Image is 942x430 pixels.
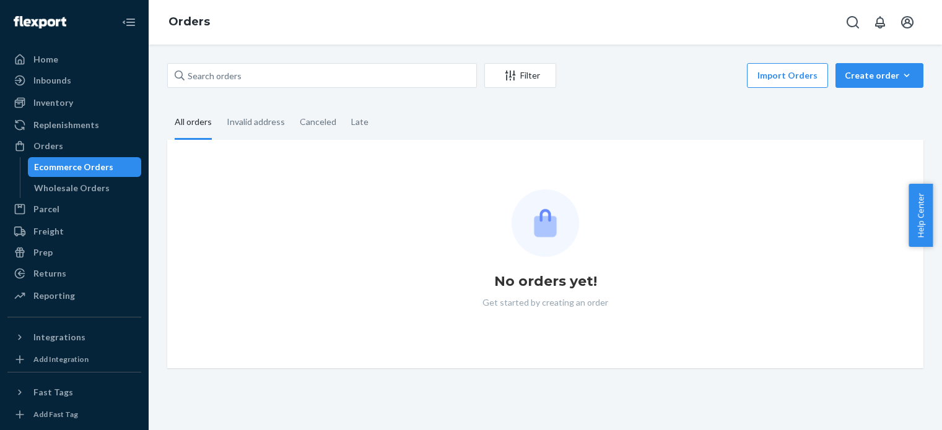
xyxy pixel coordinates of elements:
[747,63,828,88] button: Import Orders
[7,286,141,306] a: Reporting
[28,157,142,177] a: Ecommerce Orders
[494,272,597,291] h1: No orders yet!
[33,290,75,302] div: Reporting
[835,63,923,88] button: Create order
[845,69,914,82] div: Create order
[512,189,579,257] img: Empty list
[14,16,66,28] img: Flexport logo
[33,97,73,109] div: Inventory
[227,106,285,138] div: Invalid address
[7,199,141,219] a: Parcel
[7,352,141,367] a: Add Integration
[33,74,71,87] div: Inbounds
[482,296,608,309] p: Get started by creating an order
[868,10,892,35] button: Open notifications
[7,407,141,422] a: Add Fast Tag
[175,106,212,140] div: All orders
[159,4,220,40] ol: breadcrumbs
[33,386,73,398] div: Fast Tags
[7,49,141,69] a: Home
[33,409,78,419] div: Add Fast Tag
[116,10,141,35] button: Close Navigation
[909,184,933,247] button: Help Center
[7,115,141,135] a: Replenishments
[840,10,865,35] button: Open Search Box
[33,267,66,280] div: Returns
[7,382,141,402] button: Fast Tags
[33,246,53,259] div: Prep
[7,264,141,283] a: Returns
[34,161,113,173] div: Ecommerce Orders
[168,15,210,28] a: Orders
[33,53,58,66] div: Home
[7,71,141,90] a: Inbounds
[33,354,89,364] div: Add Integration
[484,63,556,88] button: Filter
[28,178,142,198] a: Wholesale Orders
[300,106,336,138] div: Canceled
[33,203,59,215] div: Parcel
[351,106,369,138] div: Late
[33,331,85,343] div: Integrations
[167,63,477,88] input: Search orders
[7,136,141,156] a: Orders
[7,221,141,241] a: Freight
[485,69,556,82] div: Filter
[33,140,63,152] div: Orders
[33,119,99,131] div: Replenishments
[7,327,141,347] button: Integrations
[33,225,64,238] div: Freight
[895,10,920,35] button: Open account menu
[34,182,110,194] div: Wholesale Orders
[7,93,141,113] a: Inventory
[7,243,141,262] a: Prep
